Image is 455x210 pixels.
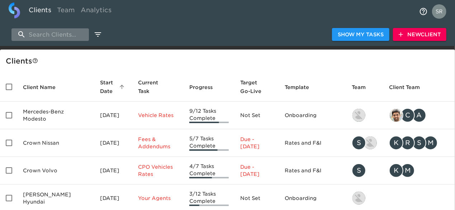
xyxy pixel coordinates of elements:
[389,163,403,178] div: K
[389,83,429,92] span: Client Team
[352,108,378,122] div: kevin.lo@roadster.com
[352,191,378,205] div: kevin.lo@roadster.com
[389,163,449,178] div: kwilson@crowncars.com, mcooley@crowncars.com
[138,195,178,202] p: Your Agents
[184,157,234,185] td: 4/7 Tasks Complete
[389,136,449,150] div: kwilson@crowncars.com, rrobins@crowncars.com, sparent@crowncars.com, mcooley@crowncars.com
[138,136,178,150] p: Fees & Addendums
[352,192,365,205] img: kevin.lo@roadster.com
[352,83,375,92] span: Team
[412,136,426,150] div: S
[415,3,432,20] button: notifications
[234,102,279,129] td: Not Set
[184,102,234,129] td: 9/12 Tasks Complete
[389,108,449,122] div: sandeep@simplemnt.com, clayton.mandel@roadster.com, angelique.nurse@roadster.com
[352,136,378,150] div: savannah@roadster.com, austin@roadster.com
[26,3,54,20] a: Clients
[17,157,94,185] td: Crown Volvo
[332,28,389,41] button: Show My Tasks
[389,136,403,150] div: K
[17,102,94,129] td: Mercedes-Benz Modesto
[32,58,38,64] svg: This is a list of all of your clients and clients shared with you
[279,129,346,157] td: Rates and F&I
[138,112,178,119] p: Vehicle Rates
[54,3,78,20] a: Team
[432,4,446,19] img: Profile
[78,3,114,20] a: Analytics
[94,129,132,157] td: [DATE]
[338,30,384,39] span: Show My Tasks
[138,78,178,95] span: Current Task
[94,157,132,185] td: [DATE]
[401,108,415,122] div: C
[9,3,20,18] img: logo
[138,78,169,95] span: This is the next Task in this Hub that should be completed
[92,28,104,41] button: edit
[364,136,377,149] img: austin@roadster.com
[240,78,264,95] span: Calculated based on the start date and the duration of all Tasks contained in this Hub.
[279,102,346,129] td: Onboarding
[184,129,234,157] td: 5/7 Tasks Complete
[94,102,132,129] td: [DATE]
[393,28,446,41] button: NewClient
[100,78,127,95] span: Start Date
[240,163,273,178] p: Due - [DATE]
[352,136,366,150] div: S
[138,163,178,178] p: CPO Vehicles Rates
[401,136,415,150] div: R
[240,78,273,95] span: Target Go-Live
[352,109,365,122] img: kevin.lo@roadster.com
[11,28,89,41] input: search
[17,129,94,157] td: Crown Nissan
[423,136,438,150] div: M
[285,83,318,92] span: Template
[23,83,65,92] span: Client Name
[189,83,222,92] span: Progress
[279,157,346,185] td: Rates and F&I
[352,163,366,178] div: S
[390,109,403,122] img: sandeep@simplemnt.com
[399,30,441,39] span: New Client
[401,163,415,178] div: M
[412,108,426,122] div: A
[352,163,378,178] div: savannah@roadster.com
[240,136,273,150] p: Due - [DATE]
[6,55,452,67] div: Client s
